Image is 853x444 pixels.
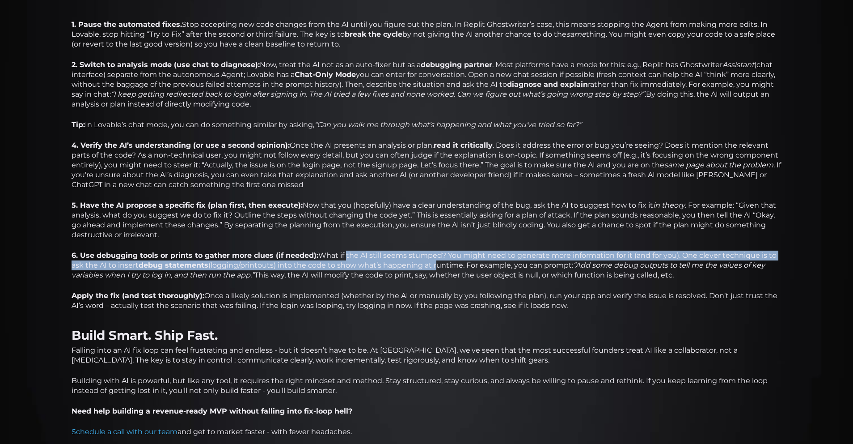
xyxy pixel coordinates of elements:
p: Stop accepting new code changes from the AI until you figure out the plan. In Replit Ghostwriter’... [72,20,781,49]
em: “I keep getting redirected back to login after signing in. The AI tried a few fixes and none work... [111,90,646,98]
strong: 2. Switch to analysis mode (use chat to diagnose): [72,60,260,69]
strong: 4. Verify the AI’s understanding (or use a second opinion): [72,141,290,149]
strong: read it critically [434,141,493,149]
p: Falling into an AI fix loop can feel frustrating and endless - but it doesn’t have to be. At [GEO... [72,346,781,365]
strong: Build Smart. Ship Fast. [72,328,218,343]
strong: diagnose and explain [507,80,588,89]
em: same page about the problem [664,161,773,169]
strong: Apply the fix (and test thoroughly): [72,291,204,300]
em: in theory [653,201,685,209]
strong: 5. Have the AI propose a specific fix (plan first, then execute): [72,201,303,209]
strong: Need help building a revenue-ready MVP without falling into fix-loop hell? [72,407,352,415]
em: Assistant [722,60,754,69]
strong: debugging partner [421,60,492,69]
em: “Add some debug outputs to tell me the values of key variables when I try to log in, and then run... [72,261,765,279]
a: Schedule a call with our team [72,427,177,436]
p: What if the AI still seems stumped? You might need to generate more information for it (and for y... [72,251,781,280]
p: Once a likely solution is implemented (whether by the AI or manually by you following the plan), ... [72,291,781,311]
p: Now, treat the AI not as an auto-fixer but as a . Most platforms have a mode for this: e.g., Repl... [72,60,781,109]
p: Once the AI presents an analysis or plan, . Does it address the error or bug you’re seeing? Does ... [72,141,781,190]
strong: break the cycle [345,30,402,38]
p: In Lovable’s chat mode, you can do something similar by asking, [72,120,781,130]
strong: Tip: [72,120,85,129]
p: Now that you (hopefully) have a clear understanding of the bug, ask the AI to suggest how to fix ... [72,201,781,240]
p: Building with AI is powerful, but like any tool, it requires the right mindset and method. Stay s... [72,376,781,396]
em: same [566,30,586,38]
strong: Chat-Only Mode [295,70,356,79]
strong: debug statements [139,261,208,269]
em: “Can you walk me through what’s happening and what you’ve tried so far?” [314,120,582,129]
p: and get to market faster - with fewer headaches. [72,427,781,437]
strong: 6. Use debugging tools or prints to gather more clues (if needed): [72,251,318,260]
strong: 1. Pause the automated fixes. [72,20,182,29]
